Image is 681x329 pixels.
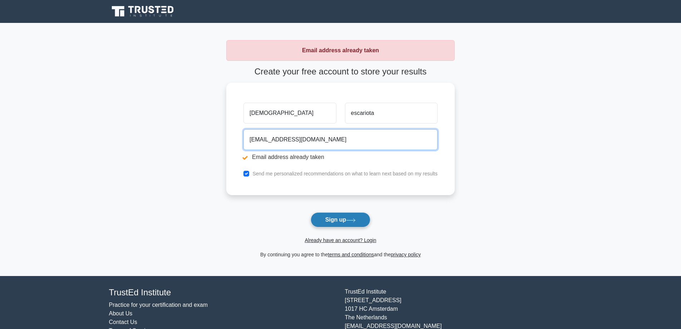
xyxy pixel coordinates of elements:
[243,129,438,150] input: Email
[391,252,421,257] a: privacy policy
[109,287,336,298] h4: TrustEd Institute
[222,250,459,259] div: By continuing you agree to the and the
[252,171,438,176] label: Send me personalized recommendations on what to learn next based on my results
[302,47,379,53] strong: Email address already taken
[243,103,336,124] input: First name
[226,67,455,77] h4: Create your free account to store your results
[311,212,371,227] button: Sign up
[243,153,438,161] li: Email address already taken
[345,103,438,124] input: Last name
[109,319,137,325] a: Contact Us
[109,302,208,308] a: Practice for your certification and exam
[305,237,376,243] a: Already have an account? Login
[328,252,374,257] a: terms and conditions
[109,310,133,316] a: About Us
